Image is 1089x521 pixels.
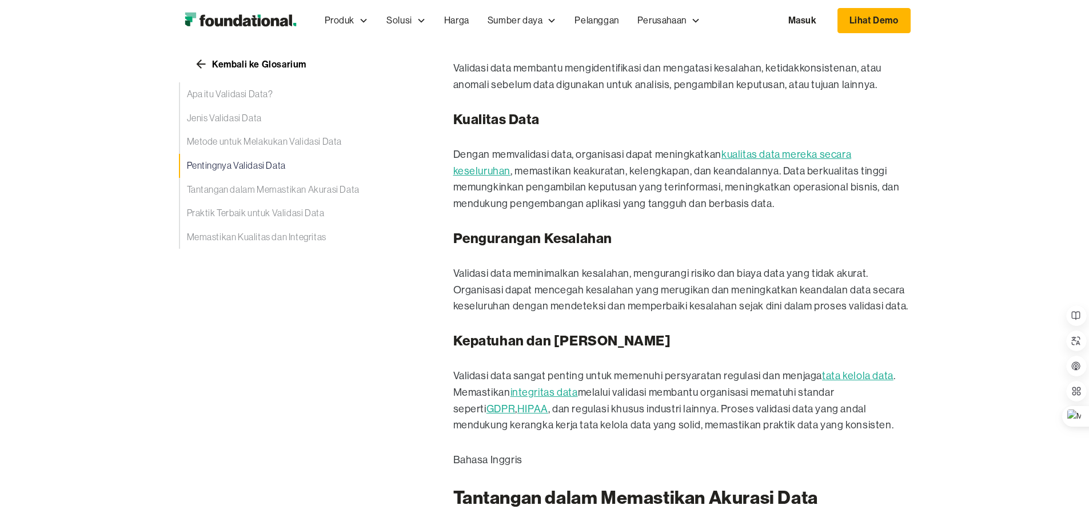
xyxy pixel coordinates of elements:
img: Logo Dasar [179,9,302,32]
font: Validasi data membantu mengidentifikasi dan mengatasi kesalahan, ketidakkonsistenan, atau anomali... [453,62,881,90]
a: Memastikan Kualitas dan Integritas [179,225,408,249]
a: Pentingnya Validasi Data [179,154,408,178]
font: , dan regulasi khusus industri lainnya. Proses validasi data yang andal mendukung kerangka kerja ... [453,403,894,431]
font: Produk [325,15,355,26]
font: Apa itu Validasi Data? [187,88,273,100]
a: tata kelola data [822,370,893,381]
a: rumah [179,9,302,32]
font: Validasi data sangat penting untuk memenuhi persyaratan regulasi dan menjaga [453,370,823,381]
font: Dengan memvalidasi data, organisasi dapat meningkatkan [453,149,721,160]
font: Sumber daya [488,15,543,26]
font: Praktik Terbaik untuk Validasi Data [187,207,325,218]
font: Tantangan dalam Memastikan Akurasi Data [453,487,818,508]
font: Harga [444,15,469,26]
a: kualitas data mereka secara keseluruhan [453,149,852,177]
a: Praktik Terbaik untuk Validasi Data [179,201,408,225]
a: Kembali ke Glosarium [179,55,322,73]
font: Kepatuhan dan [PERSON_NAME] [453,333,671,349]
a: Apa itu Validasi Data? [179,82,408,106]
font: Pelanggan [575,15,619,26]
font: . Memastikan [453,370,896,398]
font: Tantangan dalam Memastikan Akurasi Data [187,183,360,194]
font: Bahasa Inggris [453,454,522,466]
a: Jenis Validasi Data [179,106,408,130]
font: Memastikan Kualitas dan Integritas [187,231,326,242]
a: HIPAA [517,403,548,415]
font: , [515,403,517,415]
div: Solusi [377,2,435,39]
a: Pelanggan [565,2,628,39]
a: Tantangan dalam Memastikan Akurasi Data [179,177,408,201]
a: Harga [435,2,478,39]
font: Lihat Demo [849,14,899,26]
font: melalui validasi membantu organisasi mematuhi standar seperti [453,387,835,415]
font: Jenis Validasi Data [187,112,262,124]
a: Lihat Demo [837,8,911,33]
a: Metode untuk Melakukan Validasi Data [179,130,408,154]
font: Pengurangan Kesalahan [453,230,613,246]
font: Kualitas Data [453,112,540,128]
font: Kembali ke Glosarium [212,58,306,70]
div: Produk [316,2,378,39]
a: GDPR [486,403,515,415]
font: Metode untuk Melakukan Validasi Data [187,136,342,147]
font: Perusahaan [637,15,687,26]
font: Masuk [788,14,817,26]
iframe: Chat Widget [883,388,1089,521]
a: Masuk [777,9,828,33]
font: Solusi [386,15,412,26]
a: integritas data [510,387,578,398]
font: Pentingnya Validasi Data [187,160,286,171]
div: Sumber daya [478,2,566,39]
div: Perusahaan [628,2,709,39]
font: , memastikan keakuratan, kelengkapan, dan keandalannya. Data berkualitas tinggi memungkinkan peng... [453,165,900,210]
font: Validasi data meminimalkan kesalahan, mengurangi risiko dan biaya data yang tidak akurat. Organis... [453,268,908,312]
